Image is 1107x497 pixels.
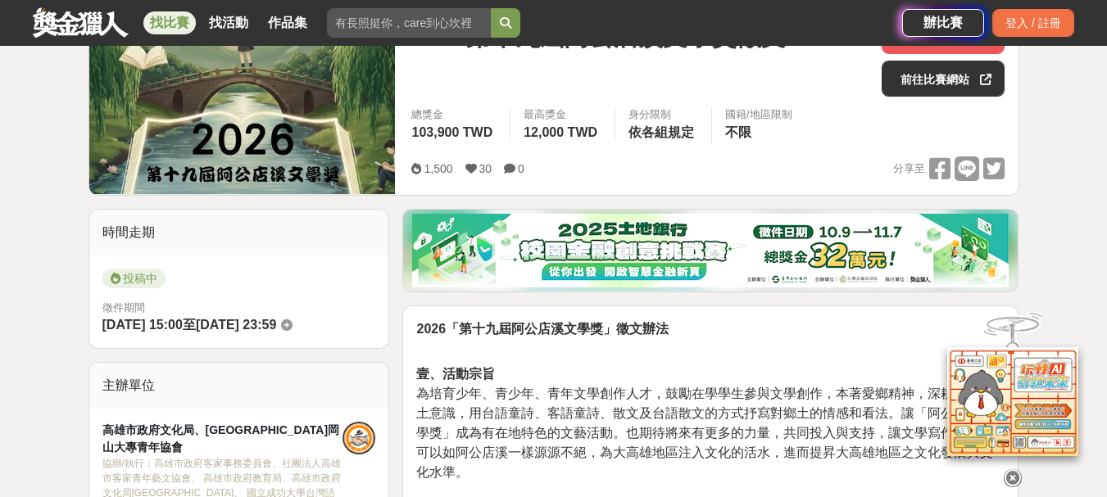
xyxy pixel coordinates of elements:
[902,9,984,37] a: 辦比賽
[893,156,925,181] span: 分享至
[628,125,694,139] span: 依各組規定
[725,106,792,123] div: 國籍/地區限制
[183,318,196,332] span: 至
[628,106,698,123] div: 身分限制
[882,61,1005,97] a: 前往比賽網站
[524,125,597,139] span: 12,000 TWD
[424,162,452,175] span: 1,500
[102,318,183,332] span: [DATE] 15:00
[518,162,524,175] span: 0
[261,11,314,34] a: 作品集
[479,162,492,175] span: 30
[416,367,495,381] strong: 壹、活動宗旨
[725,125,751,139] span: 不限
[143,11,196,34] a: 找比賽
[416,322,669,336] strong: 2026「第十九屆阿公店溪文學獎」徵文辦法
[411,106,497,123] span: 總獎金
[102,269,166,288] span: 投稿中
[524,106,601,123] span: 最高獎金
[102,422,343,456] div: 高雄市政府文化局、[GEOGRAPHIC_DATA]岡山大專青年協會
[202,11,255,34] a: 找活動
[89,363,389,409] div: 主辦單位
[102,301,145,314] span: 徵件期間
[416,386,993,479] span: 為培育少年、青少年、青年文學創作人才，鼓勵在學學生參與文學創作，本著愛鄉精神，深耕熱愛鄉土意識，用台語童詩、客語童詩、散文及台語散文的方式抒寫對鄉土的情感和看法。讓「阿公店溪文學獎」成為有在地特...
[89,5,396,194] img: Cover Image
[411,125,492,139] span: 103,900 TWD
[992,9,1074,37] div: 登入 / 註冊
[196,318,276,332] span: [DATE] 23:59
[412,214,1009,287] img: d20b4788-230c-4a26-8bab-6e291685a538.png
[947,347,1078,456] img: d2146d9a-e6f6-4337-9592-8cefde37ba6b.png
[327,8,491,38] input: 有長照挺你，care到心坎裡！青春出手，拍出照顧 影音徵件活動
[89,210,389,255] div: 時間走期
